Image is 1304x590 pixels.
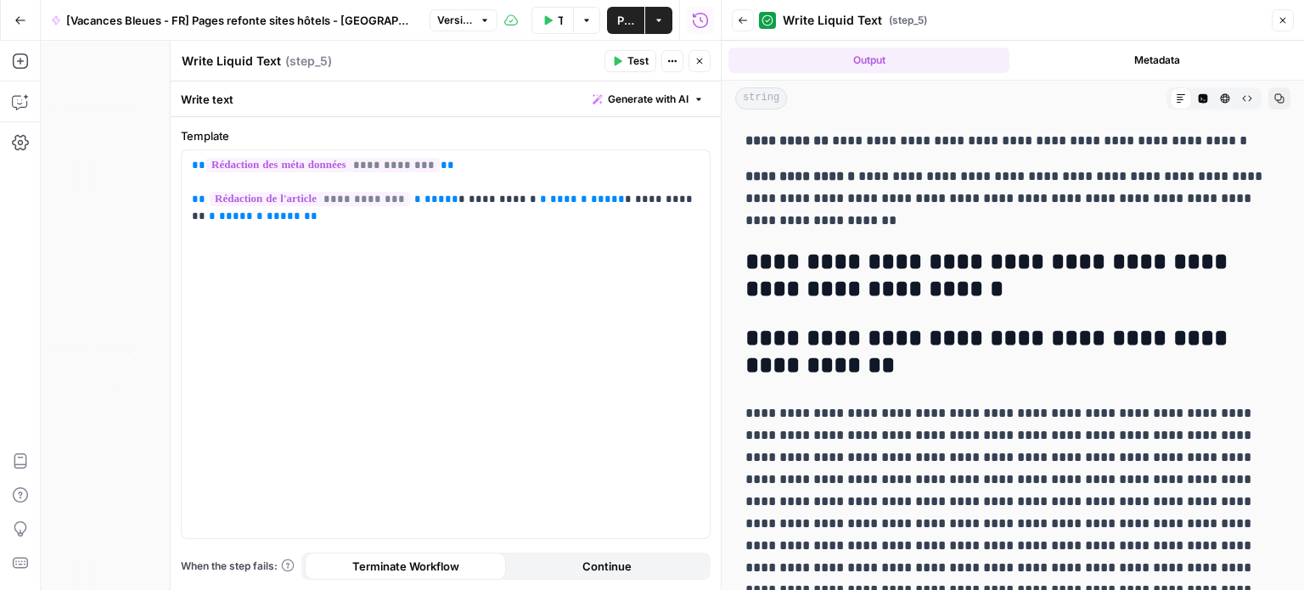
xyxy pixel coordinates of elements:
[531,7,573,34] button: Test Workflow
[728,48,1009,73] button: Output
[783,12,882,29] span: Write Liquid Text
[506,553,707,580] button: Continue
[604,50,656,72] button: Test
[617,12,634,29] span: Publish
[586,88,711,110] button: Generate with AI
[181,559,295,574] a: When the step fails:
[608,92,689,107] span: Generate with AI
[171,81,721,116] div: Write text
[627,53,649,69] span: Test
[735,87,787,110] span: string
[182,53,281,70] textarea: Write Liquid Text
[889,13,927,28] span: ( step_5 )
[607,7,644,34] button: Publish
[430,9,497,31] button: Version 1
[437,13,475,28] span: Version 1
[582,558,632,575] span: Continue
[285,53,332,70] span: ( step_5 )
[352,558,459,575] span: Terminate Workflow
[1016,48,1297,73] button: Metadata
[66,12,416,29] span: [Vacances Bleues - FR] Pages refonte sites hôtels - [GEOGRAPHIC_DATA]
[181,127,711,144] label: Template
[41,7,426,34] button: [Vacances Bleues - FR] Pages refonte sites hôtels - [GEOGRAPHIC_DATA]
[558,12,563,29] span: Test Workflow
